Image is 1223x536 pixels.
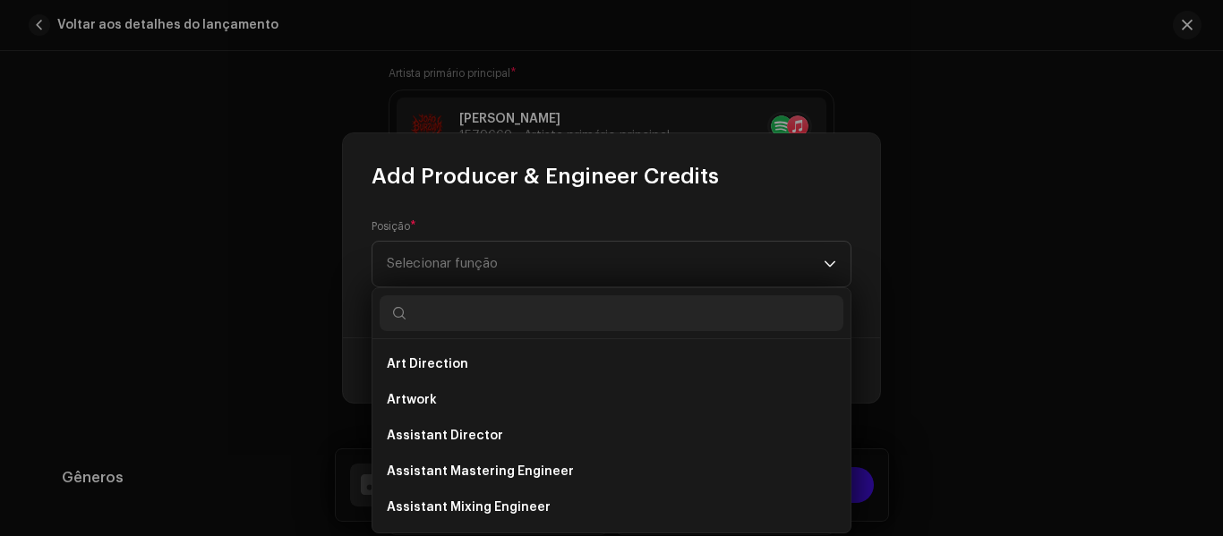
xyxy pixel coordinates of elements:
[387,242,824,286] span: Selecionar função
[372,219,416,234] label: Posição
[387,498,551,516] span: Assistant Mixing Engineer
[380,346,843,382] li: Art Direction
[387,463,574,481] span: Assistant Mastering Engineer
[380,382,843,418] li: Artwork
[824,242,836,286] div: dropdown trigger
[380,454,843,489] li: Assistant Mastering Engineer
[380,489,843,525] li: Assistant Mixing Engineer
[387,427,503,445] span: Assistant Director
[387,355,468,373] span: Art Direction
[387,391,437,409] span: Artwork
[380,418,843,454] li: Assistant Director
[372,162,719,191] span: Add Producer & Engineer Credits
